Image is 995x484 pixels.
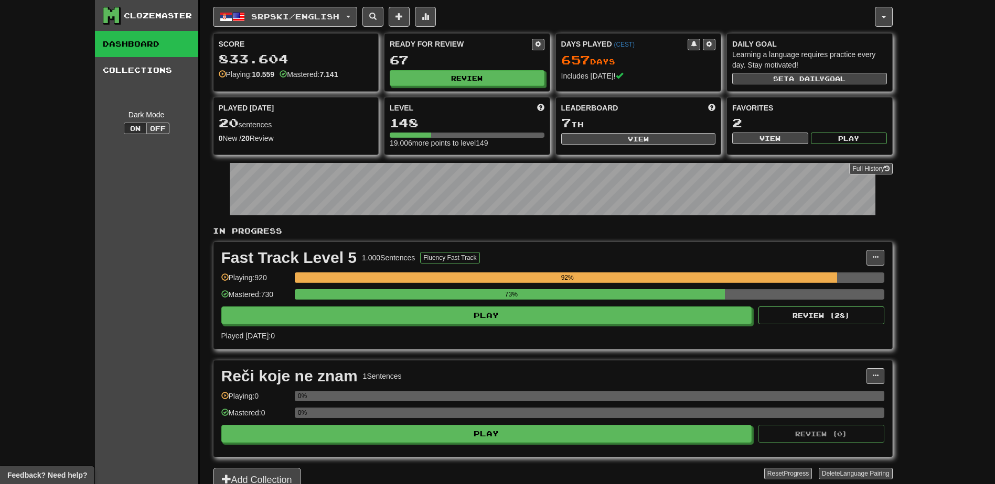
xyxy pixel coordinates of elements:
div: New / Review [219,133,373,144]
button: On [124,123,147,134]
div: 148 [390,116,544,129]
div: 1.000 Sentences [362,252,415,263]
strong: 20 [241,134,250,142]
span: 657 [561,52,590,67]
span: Level [390,103,413,113]
button: Seta dailygoal [732,73,887,84]
span: Score more points to level up [537,103,544,113]
div: 19.006 more points to level 149 [390,138,544,148]
div: Clozemaster [124,10,192,21]
div: 73% [298,289,725,300]
a: Collections [95,57,198,83]
div: Mastered: 730 [221,289,290,306]
div: 67 [390,53,544,67]
a: Dashboard [95,31,198,57]
div: Playing: [219,69,275,80]
div: 2 [732,116,887,129]
button: Review [390,70,544,86]
span: Leaderboard [561,103,618,113]
div: 833.604 [219,52,373,65]
div: Learning a language requires practice every day. Stay motivated! [732,49,887,70]
div: Mastered: 0 [221,408,290,425]
div: Favorites [732,103,887,113]
button: Srpski/English [213,7,357,27]
span: a daily [789,75,825,82]
button: Play [221,306,752,324]
strong: 7.141 [319,70,338,79]
div: Daily Goal [732,39,887,49]
button: ResetProgress [764,468,812,479]
button: Review (28) [758,306,884,324]
button: DeleteLanguage Pairing [819,468,893,479]
span: Played [DATE] [219,103,274,113]
button: Review (0) [758,425,884,443]
span: This week in points, UTC [708,103,715,113]
button: Fluency Fast Track [420,252,479,263]
div: Ready for Review [390,39,532,49]
button: Off [146,123,169,134]
button: More stats [415,7,436,27]
span: Srpski / English [251,12,339,21]
p: In Progress [213,226,893,236]
div: Dark Mode [103,109,190,120]
strong: 10.559 [252,70,274,79]
button: Play [811,133,887,144]
strong: 0 [219,134,223,142]
button: View [561,133,716,145]
a: (CEST) [614,41,635,48]
div: Score [219,39,373,49]
div: Fast Track Level 5 [221,250,357,266]
button: Search sentences [362,7,383,27]
div: th [561,116,716,130]
div: Day s [561,53,716,67]
span: Progress [784,470,809,477]
span: Played [DATE]: 0 [221,332,275,340]
a: Full History [849,163,892,174]
div: Days Played [561,39,688,49]
span: 7 [561,115,571,130]
button: Add sentence to collection [389,7,410,27]
div: Includes [DATE]! [561,71,716,81]
span: Language Pairing [840,470,889,477]
div: sentences [219,116,373,130]
span: 20 [219,115,239,130]
div: 1 Sentences [363,371,402,381]
div: Reči koje ne znam [221,368,358,384]
div: Playing: 920 [221,272,290,290]
button: Play [221,425,752,443]
span: Open feedback widget [7,470,87,480]
div: 92% [298,272,837,283]
button: View [732,133,808,144]
div: Playing: 0 [221,391,290,408]
div: Mastered: [280,69,338,80]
